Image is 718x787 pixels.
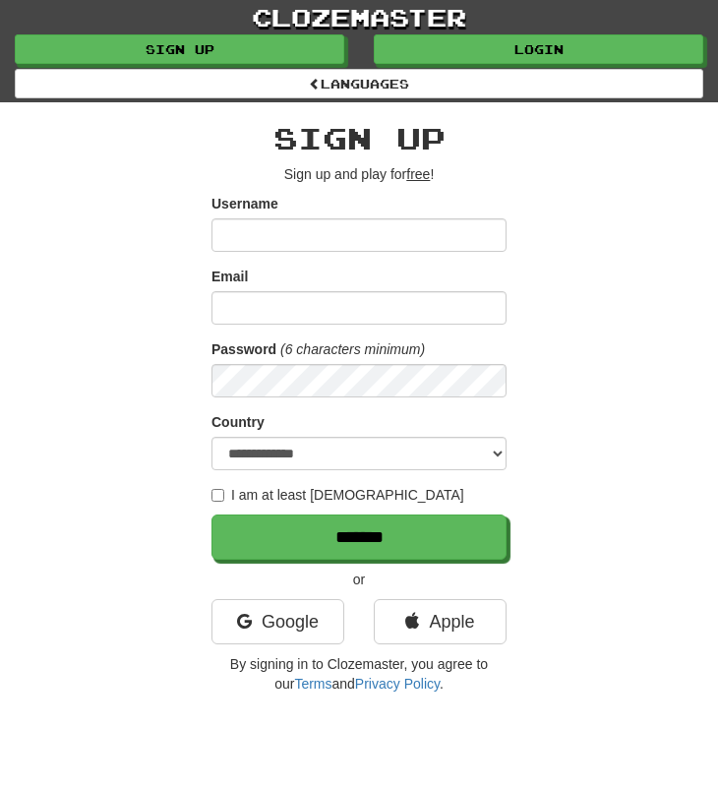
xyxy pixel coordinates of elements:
[374,599,507,644] a: Apple
[211,570,507,589] p: or
[211,412,265,432] label: Country
[211,267,248,286] label: Email
[211,122,507,154] h2: Sign up
[15,34,344,64] a: Sign up
[211,485,464,505] label: I am at least [DEMOGRAPHIC_DATA]
[15,69,703,98] a: Languages
[374,34,703,64] a: Login
[294,676,331,692] a: Terms
[211,339,276,359] label: Password
[280,341,425,357] em: (6 characters minimum)
[406,166,430,182] u: free
[211,489,224,502] input: I am at least [DEMOGRAPHIC_DATA]
[211,599,344,644] a: Google
[355,676,440,692] a: Privacy Policy
[211,194,278,213] label: Username
[211,164,507,184] p: Sign up and play for !
[211,654,507,694] p: By signing in to Clozemaster, you agree to our and .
